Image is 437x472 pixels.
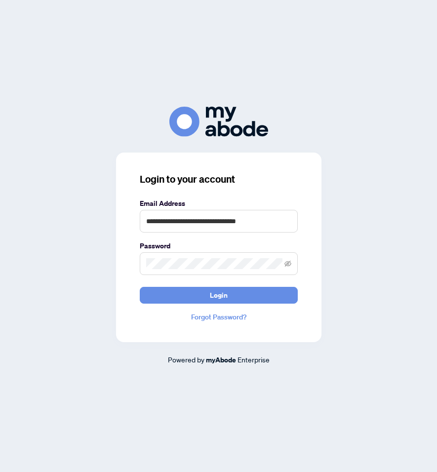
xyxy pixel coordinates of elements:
img: ma-logo [169,107,268,137]
span: Powered by [168,355,204,364]
span: Login [210,287,228,303]
span: Enterprise [238,355,270,364]
a: Forgot Password? [140,312,298,322]
label: Email Address [140,198,298,209]
h3: Login to your account [140,172,298,186]
a: myAbode [206,354,236,365]
label: Password [140,240,298,251]
button: Login [140,287,298,304]
span: eye-invisible [284,260,291,267]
